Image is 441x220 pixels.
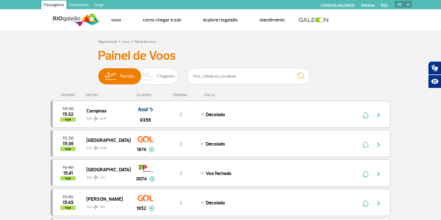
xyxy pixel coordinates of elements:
[149,176,155,182] img: mais-info-painel-voo.svg
[321,3,355,7] a: Compra On-line GaleOn
[259,17,285,23] a: Atendimento
[86,93,130,97] div: DESTINO
[428,75,441,88] button: Abrir recursos assistivos.
[60,206,76,210] span: hoje
[93,175,99,180] img: destiny_airplane.svg
[375,170,382,178] img: seta-direita-painel-voo.svg
[86,142,126,151] span: GIG
[60,147,76,151] span: hoje
[86,201,126,210] span: GIG
[137,146,146,153] span: 1974
[179,200,182,206] span: 2
[361,3,375,7] a: Imprensa
[136,175,147,183] span: 0074
[98,40,117,44] a: Página Inicial
[157,68,175,84] span: Chegadas
[111,17,121,23] a: Voos
[93,146,99,150] img: destiny_airplane.svg
[93,116,99,121] img: destiny_airplane.svg
[130,93,161,97] div: CIA AÉREA
[362,112,369,119] img: sino-painel-voo.svg
[52,93,86,97] div: HORÁRIO
[86,165,126,173] span: [GEOGRAPHIC_DATA]
[206,112,225,118] span: Decolado
[206,200,225,206] span: Decolado
[161,93,201,97] div: TERMINAL
[140,116,151,124] span: 9356
[120,68,135,84] span: Partidas
[62,165,73,170] span: 2025-09-30 15:40:00
[100,175,105,180] span: LIS
[86,136,126,144] span: [GEOGRAPHIC_DATA]
[118,38,120,45] a: >
[63,171,73,175] span: 2025-09-30 15:41:12
[139,68,157,84] img: slider-desembarque
[98,48,343,63] h3: Painel de Voos
[91,1,106,10] a: Cargo
[149,147,154,152] img: mais-info-painel-voo.svg
[143,17,182,23] a: Como chegar e sair
[100,146,106,151] span: FOR
[62,142,73,146] span: 2025-09-30 15:36:30
[381,3,388,7] a: RQS
[179,112,182,118] span: 2
[428,61,441,88] div: Plugin de acessibilidade da Hand Talk.
[362,141,369,148] img: sino-painel-voo.svg
[375,141,382,148] img: seta-direita-painel-voo.svg
[62,112,73,116] span: 2025-09-30 15:32:00
[131,38,133,45] a: >
[86,113,126,122] span: GIG
[428,61,441,75] button: Abrir tradutor de língua de sinais.
[203,17,238,23] a: Explore RIOgaleão
[136,205,146,212] span: 1652
[206,170,232,176] span: Voo fechado
[149,206,155,211] img: mais-info-painel-voo.svg
[62,200,73,205] span: 2025-09-30 15:45:26
[93,204,99,209] img: destiny_airplane.svg
[41,1,66,10] a: Passageiros
[101,68,120,84] img: slider-embarque
[86,107,126,115] span: Campinas
[60,176,76,180] span: hoje
[62,136,73,140] span: 2025-09-30 15:30:00
[62,195,73,199] span: 2025-09-30 15:45:00
[134,40,156,44] a: Painel de Voos
[179,170,182,176] span: 2
[62,107,73,111] span: 2025-09-30 14:30:00
[86,172,126,180] span: GIG
[86,195,126,203] span: [PERSON_NAME]
[206,141,225,147] span: Decolado
[66,1,91,10] a: Corporativo
[122,40,130,44] a: Voos
[362,170,369,178] img: sino-painel-voo.svg
[375,200,382,207] img: seta-direita-painel-voo.svg
[201,93,251,97] div: STATUS
[100,116,106,122] span: VCP
[60,117,76,122] span: hoje
[375,112,382,119] img: seta-direita-painel-voo.svg
[179,141,182,147] span: 2
[187,68,310,84] input: Voo, cidade ou cia aérea
[362,200,369,207] img: sino-painel-voo.svg
[100,204,105,210] span: JPA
